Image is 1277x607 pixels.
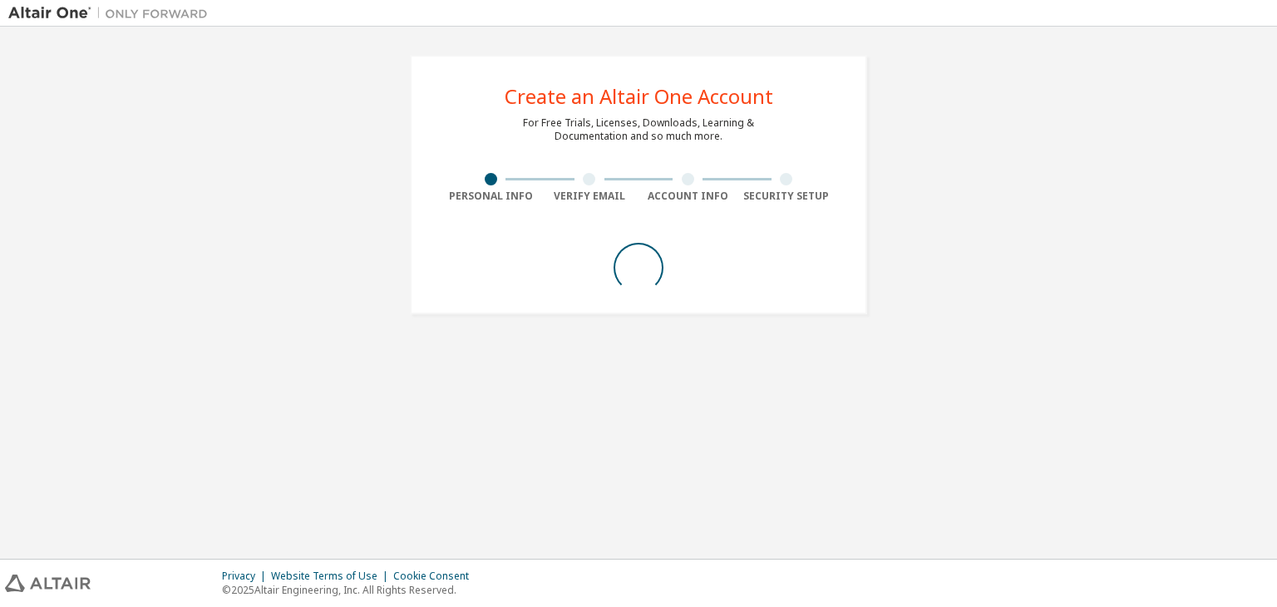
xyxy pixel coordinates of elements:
[222,583,479,597] p: © 2025 Altair Engineering, Inc. All Rights Reserved.
[737,190,836,203] div: Security Setup
[523,116,754,143] div: For Free Trials, Licenses, Downloads, Learning & Documentation and so much more.
[638,190,737,203] div: Account Info
[540,190,639,203] div: Verify Email
[222,570,271,583] div: Privacy
[8,5,216,22] img: Altair One
[271,570,393,583] div: Website Terms of Use
[441,190,540,203] div: Personal Info
[5,575,91,592] img: altair_logo.svg
[505,86,773,106] div: Create an Altair One Account
[393,570,479,583] div: Cookie Consent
